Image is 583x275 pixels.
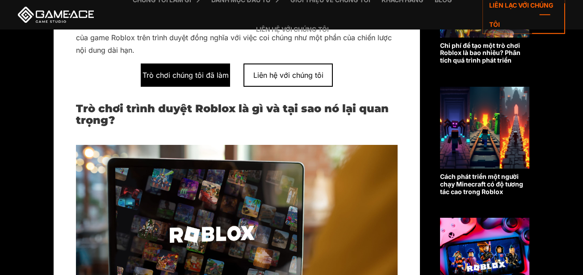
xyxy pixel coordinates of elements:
font: Cách phát triển một người chạy Minecraft có độ tương tác cao trong Roblox [440,173,523,195]
a: Cách phát triển một người chạy Minecraft có độ tương tác cao trong Roblox [440,87,529,195]
a: Liên hệ với chúng tôi [243,63,333,87]
font: Liên hệ với chúng tôi [253,71,323,80]
img: Có liên quan [440,87,529,169]
font: Chi phí để tạo một trò chơi Roblox là bao nhiêu? Phân tích quá trình phát triển [440,42,520,64]
font: Liên hệ với chúng tôi [256,25,329,33]
font: Trò chơi trình duyệt Roblox là gì và tại sao nó lại quan trọng? [76,102,389,127]
font: Trò chơi chúng tôi đã làm [143,71,229,80]
a: Liên hệ với chúng tôi [252,15,333,44]
a: Trò chơi chúng tôi đã làm [141,63,230,87]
